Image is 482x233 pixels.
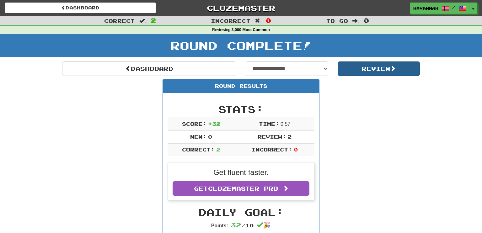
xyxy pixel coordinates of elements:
[104,18,135,24] span: Correct
[255,18,262,24] span: :
[352,18,359,24] span: :
[413,5,438,11] span: havannah
[258,134,286,140] span: Review:
[216,146,220,152] span: 2
[190,134,206,140] span: New:
[208,121,220,127] span: + 32
[2,39,480,52] h1: Round Complete!
[173,181,309,196] a: GetClozemaster Pro
[281,121,290,127] span: 0 : 57
[151,17,156,24] span: 2
[211,18,250,24] span: Incorrect
[326,18,348,24] span: To go
[231,221,241,229] span: 32
[364,17,369,24] span: 0
[5,3,156,13] a: Dashboard
[251,146,292,152] span: Incorrect:
[182,121,206,127] span: Score:
[266,17,271,24] span: 0
[173,167,309,178] p: Get fluent faster.
[182,146,215,152] span: Correct:
[231,222,254,228] span: / 10
[410,3,469,14] a: havannah /
[294,146,298,152] span: 0
[257,222,271,229] span: 🎉
[165,3,317,13] a: Clozemaster
[168,104,314,114] h2: Stats:
[452,5,455,9] span: /
[287,134,292,140] span: 2
[163,79,319,93] div: Round Results
[208,185,278,192] span: Clozemaster Pro
[168,207,314,217] h2: Daily Goal:
[62,61,236,76] a: Dashboard
[208,134,212,140] span: 0
[259,121,279,127] span: Time:
[139,18,146,24] span: :
[232,28,270,32] strong: 3,000 Most Common
[211,223,228,228] strong: Points:
[338,61,420,76] button: Review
